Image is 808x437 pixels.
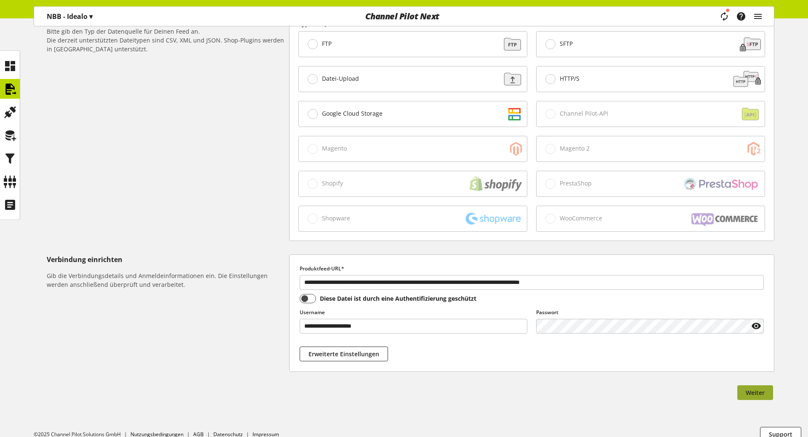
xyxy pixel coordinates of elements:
button: Weiter [737,385,773,400]
span: ▾ [89,12,93,21]
span: FTP [322,40,332,48]
button: Erweiterte Einstellungen [300,347,388,361]
img: d2dddd6c468e6a0b8c3bb85ba935e383.svg [496,106,525,122]
img: 1a078d78c93edf123c3bc3fa7bc6d87d.svg [734,36,763,53]
keeper-lock: Open Keeper Popup [739,321,749,331]
img: 88a670171dbbdb973a11352c4ab52784.svg [496,36,525,53]
h6: Bitte gib den Typ der Datenquelle für Deinen Feed an. Die derzeit unterstützten Dateitypen sind C... [47,27,286,53]
span: Google Cloud Storage [322,110,383,117]
span: Produktfeed-URL* [300,265,344,272]
img: f3ac9b204b95d45582cf21fad1a323cf.svg [496,71,525,87]
span: Passwort [536,309,558,316]
p: NBB - Idealo [47,11,93,21]
span: HTTP/S [560,75,579,82]
span: SFTP [560,40,573,48]
span: Diese Datei ist durch eine Authentifizierung geschützt [316,294,477,303]
span: Erweiterte Einstellungen [308,350,379,358]
img: cbdcb026b331cf72755dc691680ce42b.svg [731,71,763,87]
span: Datei-Upload [322,75,359,82]
nav: main navigation [34,6,774,26]
span: Username [300,309,325,316]
span: Weiter [746,388,765,397]
h5: Verbindung einrichten [47,254,286,265]
h6: Gib die Verbindungsdetails und Anmeldeinformationen ein. Die Einstellungen werden anschließend üb... [47,271,286,289]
